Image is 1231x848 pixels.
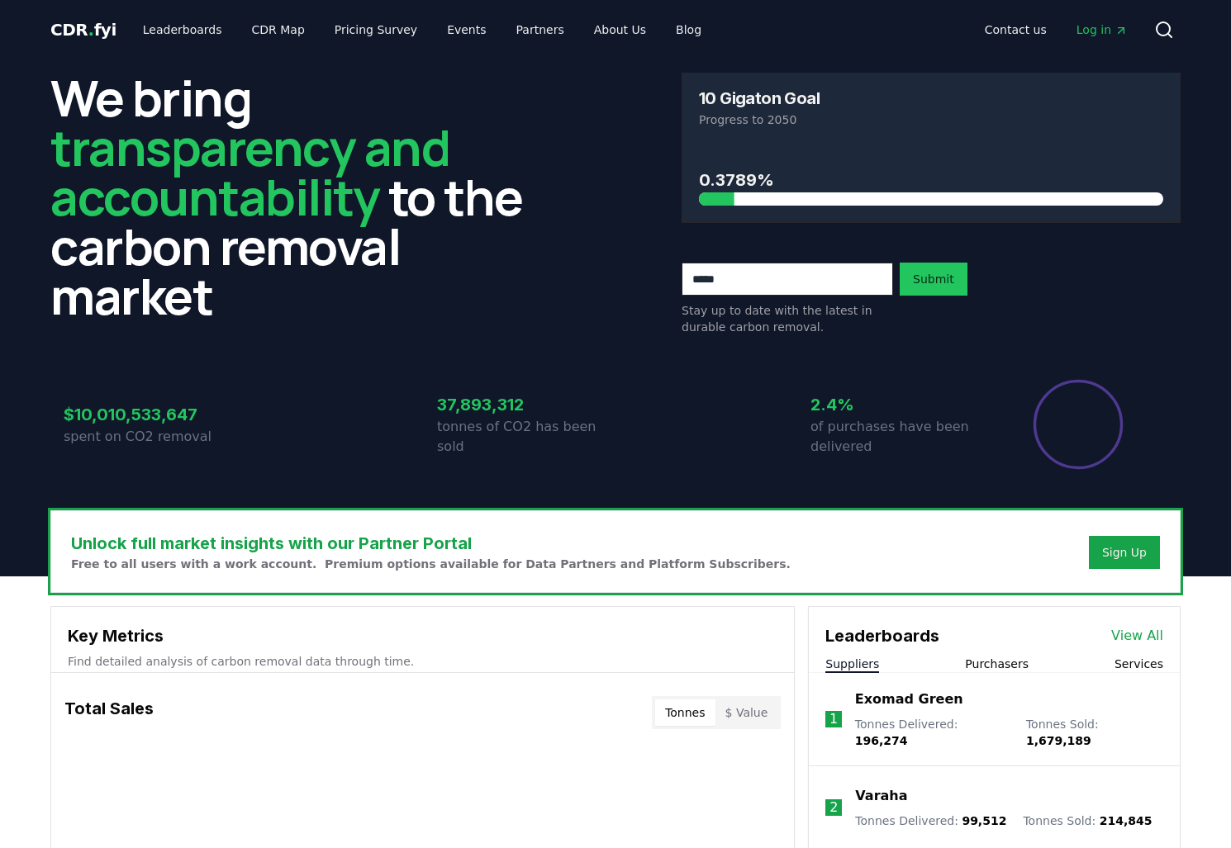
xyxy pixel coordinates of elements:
[1115,656,1163,672] button: Services
[130,15,715,45] nav: Main
[655,699,715,726] button: Tonnes
[900,263,967,296] button: Submit
[1102,544,1147,561] a: Sign Up
[825,656,879,672] button: Suppliers
[699,90,820,107] h3: 10 Gigaton Goal
[829,798,838,817] p: 2
[50,73,549,320] h2: We bring to the carbon removal market
[88,20,94,40] span: .
[71,531,791,556] h3: Unlock full market insights with our Partner Portal
[855,716,1010,749] p: Tonnes Delivered :
[50,113,449,230] span: transparency and accountability
[972,15,1141,45] nav: Main
[130,15,235,45] a: Leaderboards
[1089,536,1160,569] button: Sign Up
[437,417,615,457] p: tonnes of CO2 has been sold
[1111,626,1163,646] a: View All
[50,18,116,41] a: CDR.fyi
[1032,378,1124,471] div: Percentage of sales delivered
[239,15,318,45] a: CDR Map
[965,656,1029,672] button: Purchasers
[581,15,659,45] a: About Us
[64,402,242,427] h3: $10,010,533,647
[855,786,907,806] a: Varaha
[1100,814,1153,827] span: 214,845
[682,302,893,335] p: Stay up to date with the latest in durable carbon removal.
[321,15,430,45] a: Pricing Survey
[715,699,778,726] button: $ Value
[1077,21,1128,38] span: Log in
[68,623,777,648] h3: Key Metrics
[1023,812,1152,829] p: Tonnes Sold :
[663,15,715,45] a: Blog
[1026,734,1091,747] span: 1,679,189
[50,20,116,40] span: CDR fyi
[855,689,963,709] a: Exomad Green
[855,734,908,747] span: 196,274
[972,15,1060,45] a: Contact us
[64,427,242,447] p: spent on CO2 removal
[699,111,1163,128] p: Progress to 2050
[1063,15,1141,45] a: Log in
[68,653,777,670] p: Find detailed analysis of carbon removal data through time.
[503,15,577,45] a: Partners
[434,15,499,45] a: Events
[829,709,838,729] p: 1
[962,814,1006,827] span: 99,512
[825,623,939,648] h3: Leaderboards
[810,417,989,457] p: of purchases have been delivered
[810,392,989,417] h3: 2.4%
[437,392,615,417] h3: 37,893,312
[64,696,154,729] h3: Total Sales
[71,556,791,572] p: Free to all users with a work account. Premium options available for Data Partners and Platform S...
[1026,716,1163,749] p: Tonnes Sold :
[699,168,1163,192] h3: 0.3789%
[855,812,1006,829] p: Tonnes Delivered :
